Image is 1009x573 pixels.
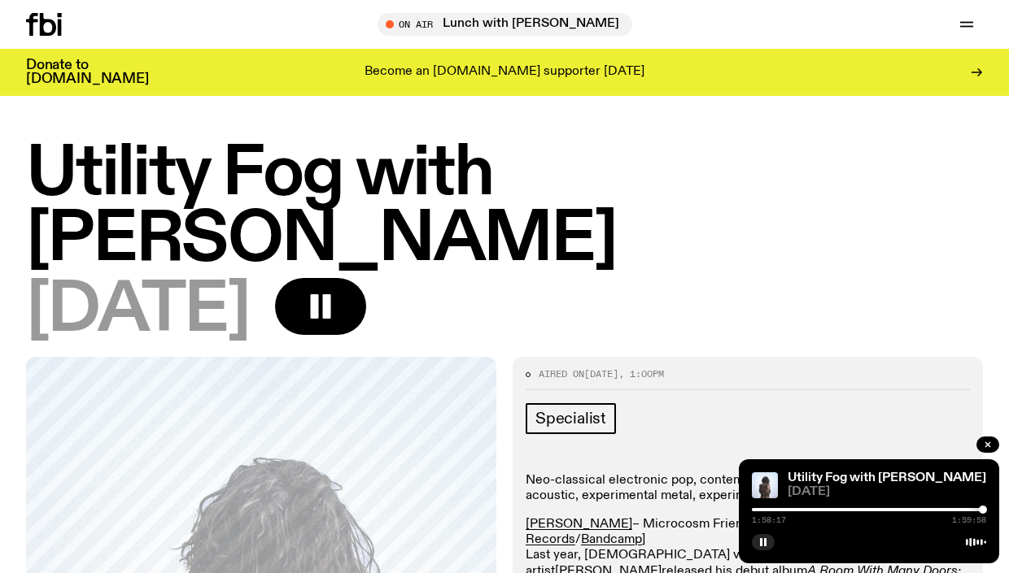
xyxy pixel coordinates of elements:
[526,403,616,434] a: Specialist
[526,473,970,504] p: Neo-classical electronic pop, contemporary jazz both electronic and acoustic, experimental metal,...
[752,516,786,524] span: 1:58:17
[535,410,606,428] span: Specialist
[584,367,618,380] span: [DATE]
[365,65,644,80] p: Become an [DOMAIN_NAME] supporter [DATE]
[788,486,986,498] span: [DATE]
[788,471,986,484] a: Utility Fog with [PERSON_NAME]
[26,278,249,344] span: [DATE]
[618,367,664,380] span: , 1:00pm
[752,472,778,498] img: Cover of Leese's album Δ
[378,13,632,36] button: On AirLunch with [PERSON_NAME]
[581,533,642,546] a: Bandcamp
[26,141,983,273] h1: Utility Fog with [PERSON_NAME]
[26,59,149,86] h3: Donate to [DOMAIN_NAME]
[526,518,632,531] a: [PERSON_NAME]
[539,367,584,380] span: Aired on
[952,516,986,524] span: 1:59:58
